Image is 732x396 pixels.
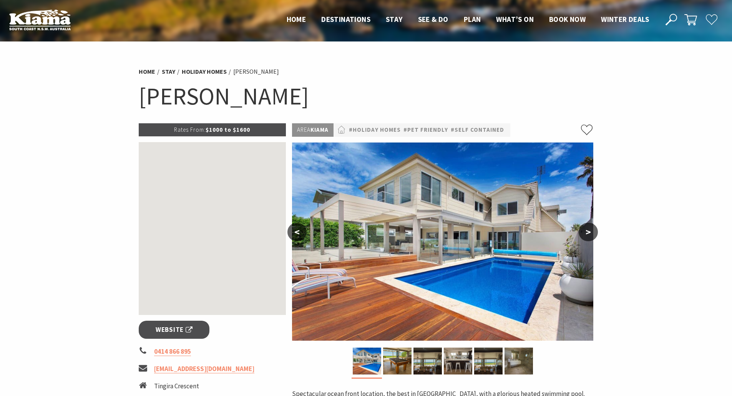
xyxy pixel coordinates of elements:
[156,325,193,335] span: Website
[154,347,191,356] a: 0414 866 895
[418,15,448,24] span: See & Do
[162,68,175,76] a: Stay
[349,125,401,135] a: #Holiday Homes
[287,223,307,241] button: <
[139,321,210,339] a: Website
[9,9,71,30] img: Kiama Logo
[292,142,593,341] img: Heated Pool
[383,348,412,374] img: Alfresco
[549,15,586,24] span: Book now
[279,13,657,26] nav: Main Menu
[579,223,598,241] button: >
[139,68,155,76] a: Home
[139,81,594,112] h1: [PERSON_NAME]
[287,15,306,24] span: Home
[451,125,504,135] a: #Self Contained
[182,68,227,76] a: Holiday Homes
[601,15,649,24] span: Winter Deals
[353,348,381,374] img: Heated Pool
[321,15,370,24] span: Destinations
[174,126,206,133] span: Rates From:
[413,348,442,374] img: Alfresco
[154,365,254,373] a: [EMAIL_ADDRESS][DOMAIN_NAME]
[444,348,472,374] img: Kitchen
[474,348,503,374] img: Alfresco
[292,123,334,137] p: Kiama
[386,15,403,24] span: Stay
[505,348,533,374] img: Ensuite
[233,67,279,77] li: [PERSON_NAME]
[403,125,448,135] a: #Pet Friendly
[297,126,310,133] span: Area
[464,15,481,24] span: Plan
[154,381,229,391] li: Tingira Crescent
[496,15,534,24] span: What’s On
[139,123,286,136] p: $1000 to $1600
